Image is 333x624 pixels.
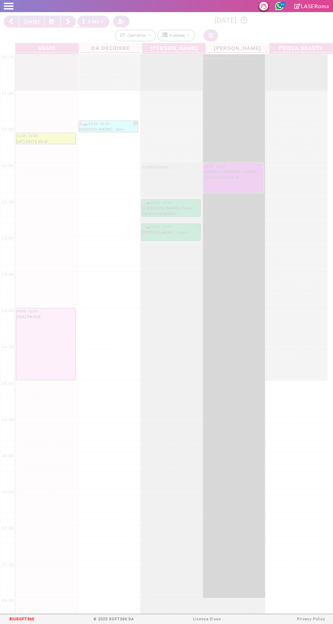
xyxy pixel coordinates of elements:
[133,16,329,25] h3: [DATE]
[0,163,15,169] div: 12:00
[280,2,285,7] span: 44
[19,16,45,27] button: [DATE]
[142,225,145,228] i: Il cliente ha degli insoluti
[113,16,129,27] button: Crea nuovo contatto rapido
[142,224,200,229] div: 12:50 - 13:05
[142,200,200,205] div: 12:30 - 12:45
[294,3,329,9] a: LASERoma
[0,54,15,60] div: 10:30
[142,230,200,237] div: [PERSON_NAME] : mani
[17,44,77,53] span: Memo
[142,201,145,204] i: Il cliente ha degli insoluti
[0,308,15,314] div: 14:00
[142,205,200,217] div: [PERSON_NAME] : laser inguine completo
[79,122,83,125] i: Il cliente ha degli insoluti
[79,127,138,132] div: [PERSON_NAME] : foto - controllo *da remoto* tramite foto
[142,165,201,172] div: FORMAZIONE
[0,344,15,350] div: 14:30
[0,417,15,423] div: 15:30
[0,199,15,205] div: 12:30
[17,314,75,320] div: [MA] PAUSA
[208,44,267,53] span: [PERSON_NAME]
[204,164,263,169] div: 12:00 - 12:25
[0,598,15,604] div: 18:00
[0,381,15,386] div: 15:00
[271,44,331,53] span: PROVA BEAUTY
[0,91,15,96] div: 11:00
[144,44,204,53] span: [PERSON_NAME]
[204,169,263,182] div: MAMMA [PERSON_NAME] : biochimica viso w
[17,309,75,314] div: 14:00 - 15:00
[82,18,107,25] div: 5 Minuti
[0,489,15,495] div: 16:30
[193,617,221,621] a: Licenza D'uso
[0,127,15,132] div: 11:30
[142,206,146,211] img: PERCORSO
[205,56,263,63] div: FORMAZIONE FUORI SEDE
[0,453,15,459] div: 16:00
[0,526,15,531] div: 17:00
[0,236,15,241] div: 13:00
[17,139,75,144] div: [AT] NOTE bb di [PERSON_NAME] è entrato?
[0,272,15,277] div: 13:30
[79,121,138,126] div: 11:25 - 11:35
[297,617,325,621] a: Privacy Policy
[17,133,75,139] div: 11:35 - 11:45
[294,3,301,9] i: Clicca per andare alla pagina di firma
[81,44,140,53] span: Da Decidere
[0,562,15,568] div: 17:30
